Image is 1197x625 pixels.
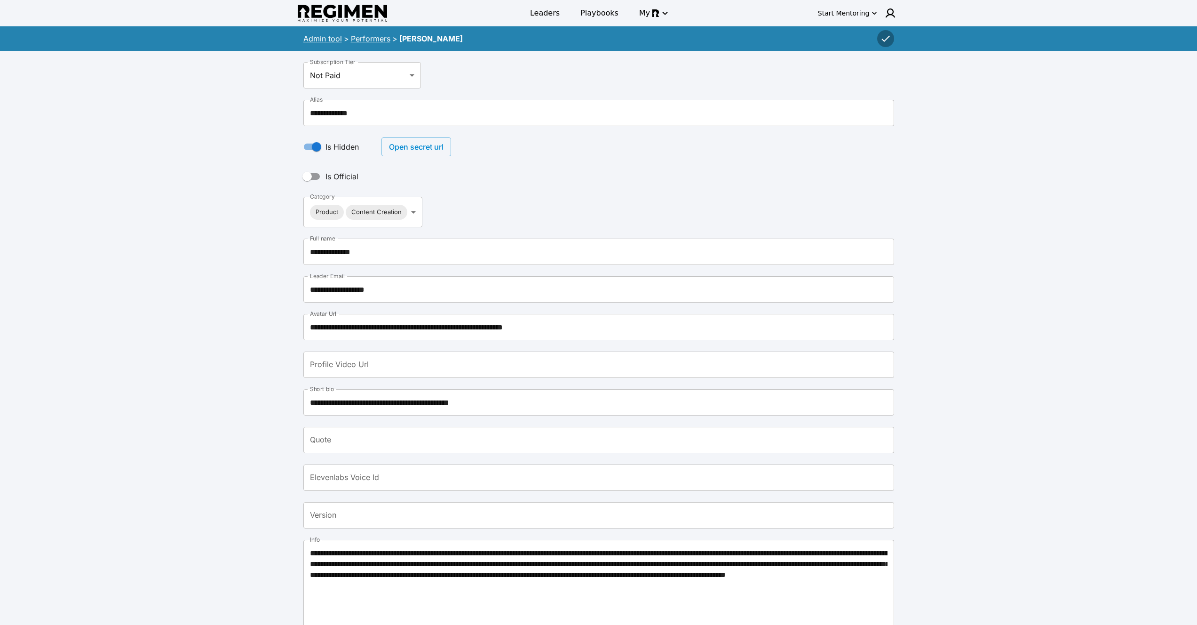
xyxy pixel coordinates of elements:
a: Leaders [524,5,565,22]
label: Category [310,192,335,200]
div: Start Mentoring [818,8,870,18]
label: Full name [310,234,335,242]
label: Leader Email [310,272,345,280]
label: Avatar Url [310,310,336,318]
img: Regimen logo [298,5,387,22]
img: user icon [885,8,896,19]
label: Subscription Tier [310,58,355,66]
span: My [639,8,650,19]
div: > [344,33,349,44]
label: Alias [310,96,323,104]
div: [PERSON_NAME] [399,33,463,44]
span: Playbooks [580,8,618,19]
div: > [392,33,397,44]
span: Content Creation [346,207,407,217]
button: Start Mentoring [816,6,879,21]
a: Performers [351,34,390,43]
label: Short bio [310,385,334,393]
span: Is Hidden [325,141,359,152]
a: Playbooks [575,5,624,22]
button: My [634,5,673,22]
div: Not Paid [303,62,421,88]
span: Leaders [530,8,560,19]
span: Product [310,207,344,217]
label: Info [310,536,320,544]
a: Admin tool [303,34,342,43]
button: Open secret url [381,137,451,156]
button: Save [877,30,894,47]
span: Is Official [325,171,358,182]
